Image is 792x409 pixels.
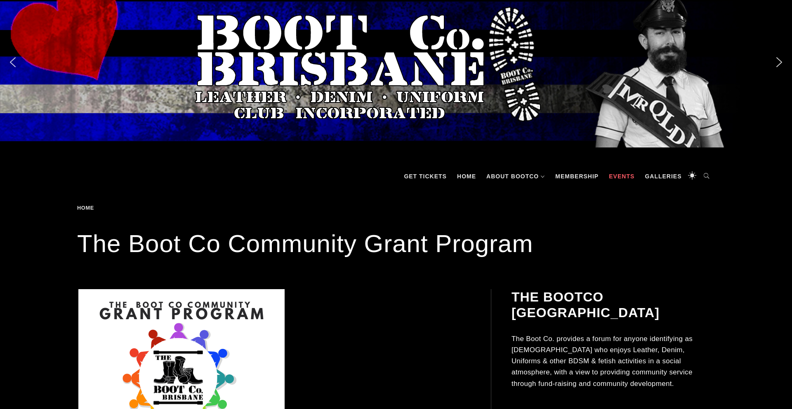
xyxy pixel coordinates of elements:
a: Galleries [641,164,686,189]
a: Home [453,164,480,189]
img: next arrow [773,56,786,69]
a: Membership [551,164,603,189]
a: GET TICKETS [400,164,451,189]
p: The Boot Co. provides a forum for anyone identifying as [DEMOGRAPHIC_DATA] who enjoys Leather, De... [511,333,714,389]
h1: The Boot Co Community Grant Program [77,227,715,260]
img: previous arrow [6,56,19,69]
h2: The BootCo [GEOGRAPHIC_DATA] [511,289,714,321]
div: Breadcrumbs [77,205,238,211]
a: Home [77,205,97,211]
a: Events [605,164,639,189]
a: About BootCo [482,164,549,189]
